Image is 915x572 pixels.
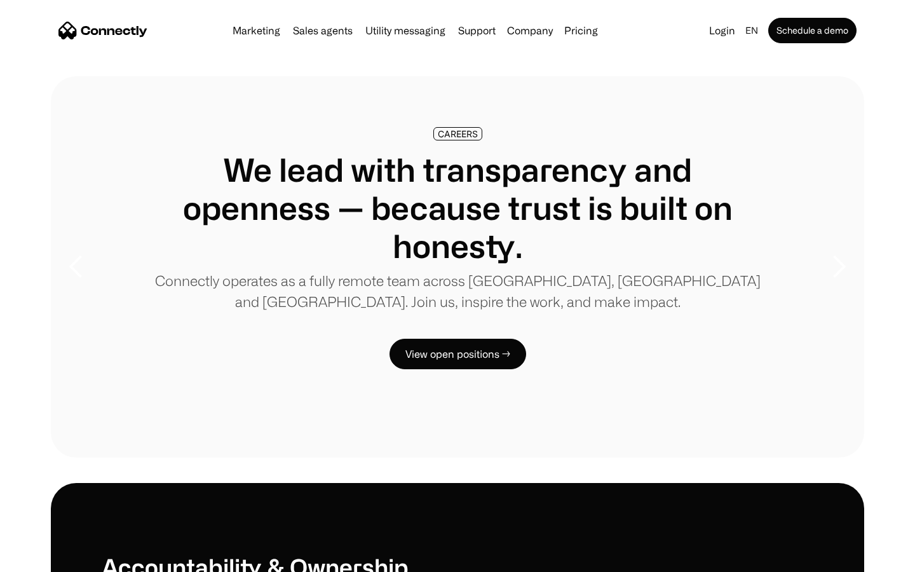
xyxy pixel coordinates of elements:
aside: Language selected: English [13,548,76,568]
p: Connectly operates as a fully remote team across [GEOGRAPHIC_DATA], [GEOGRAPHIC_DATA] and [GEOGRA... [152,270,762,312]
a: Support [453,25,501,36]
div: Company [507,22,553,39]
a: Marketing [227,25,285,36]
a: Pricing [559,25,603,36]
a: Utility messaging [360,25,451,36]
a: Schedule a demo [768,18,857,43]
a: Sales agents [288,25,358,36]
a: View open positions → [390,339,526,369]
ul: Language list [25,550,76,568]
div: CAREERS [438,129,478,139]
a: Login [704,22,740,39]
h1: We lead with transparency and openness — because trust is built on honesty. [152,151,762,265]
div: en [745,22,758,39]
